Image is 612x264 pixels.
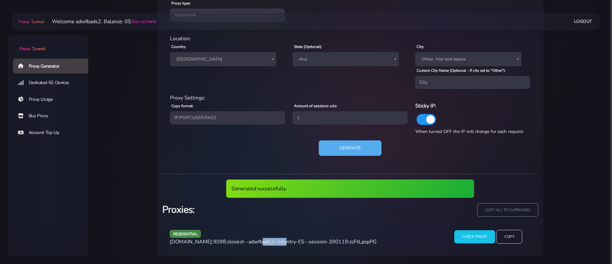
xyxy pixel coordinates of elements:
[17,16,44,27] a: Proxy Tunnel
[170,52,276,66] span: Spain
[574,15,592,27] a: Logout
[293,52,399,66] span: Any
[44,18,156,25] li: Welcome adwfbads2. Balance: 0$
[19,19,44,25] span: Proxy Tunnel
[415,128,524,135] span: When turned OFF the IP will change for each request.
[417,44,424,50] label: City:
[13,75,93,90] a: Dedicated 5G Devices
[171,103,193,109] label: Copy format:
[13,125,93,140] a: Account Top Up
[171,44,186,50] label: Country:
[174,55,272,64] span: Spain
[166,35,534,42] div: Location:
[454,230,495,243] input: Check Proxy
[170,238,377,245] span: [DOMAIN_NAME]:9098:closest--adwfbads2--country-ES--session-390119:zcFtLpcpPG
[170,230,201,238] span: residential
[166,94,534,102] div: Proxy Settings:
[8,35,88,52] a: Proxy Tunnel
[496,230,522,244] input: Copy
[19,46,45,52] span: Proxy Tunnel
[13,59,93,73] a: Proxy Generator
[415,52,522,66] span: Other, free text below
[162,203,346,216] h3: Proxies:
[417,68,506,73] label: Custom City Name (Optional - If city set to "Other"):
[294,44,322,50] label: State (Optional):
[477,203,538,217] input: copy all to clipboard
[517,159,604,256] iframe: Webchat Widget
[297,55,395,64] span: Any
[319,140,381,156] button: Generate
[131,18,156,25] a: (top-up here)
[13,108,93,123] a: Buy Proxy
[415,76,530,89] input: City
[294,103,337,109] label: Amount of sessions urls:
[13,92,93,107] a: Proxy Usage
[415,102,530,110] h6: Sticky IP:
[419,55,518,64] span: Other, free text below
[171,0,191,6] label: Proxy type:
[226,179,474,198] div: Generated successfully.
